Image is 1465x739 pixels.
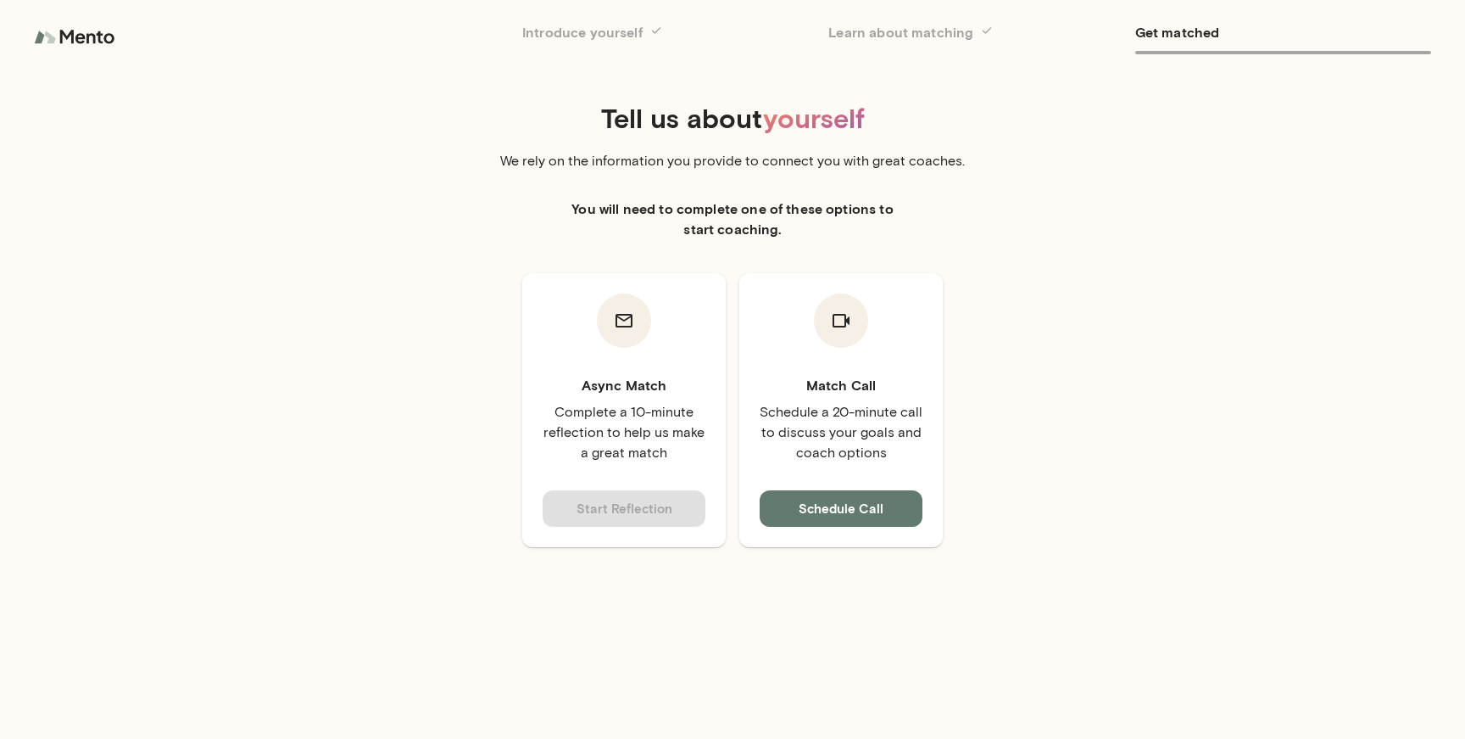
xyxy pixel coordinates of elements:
[763,101,865,134] span: yourself
[563,199,902,239] h6: You will need to complete one of these options to start coaching.
[760,375,922,395] h6: Match Call
[760,490,922,526] button: Schedule Call
[760,402,922,463] p: Schedule a 20-minute call to discuss your goals and coach options
[495,151,970,171] p: We rely on the information you provide to connect you with great coaches.
[1135,20,1431,44] h6: Get matched
[828,20,1124,44] h6: Learn about matching
[522,20,818,44] h6: Introduce yourself
[95,102,1370,134] h4: Tell us about
[543,402,705,463] p: Complete a 10-minute reflection to help us make a great match
[543,375,705,395] h6: Async Match
[34,20,119,54] img: logo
